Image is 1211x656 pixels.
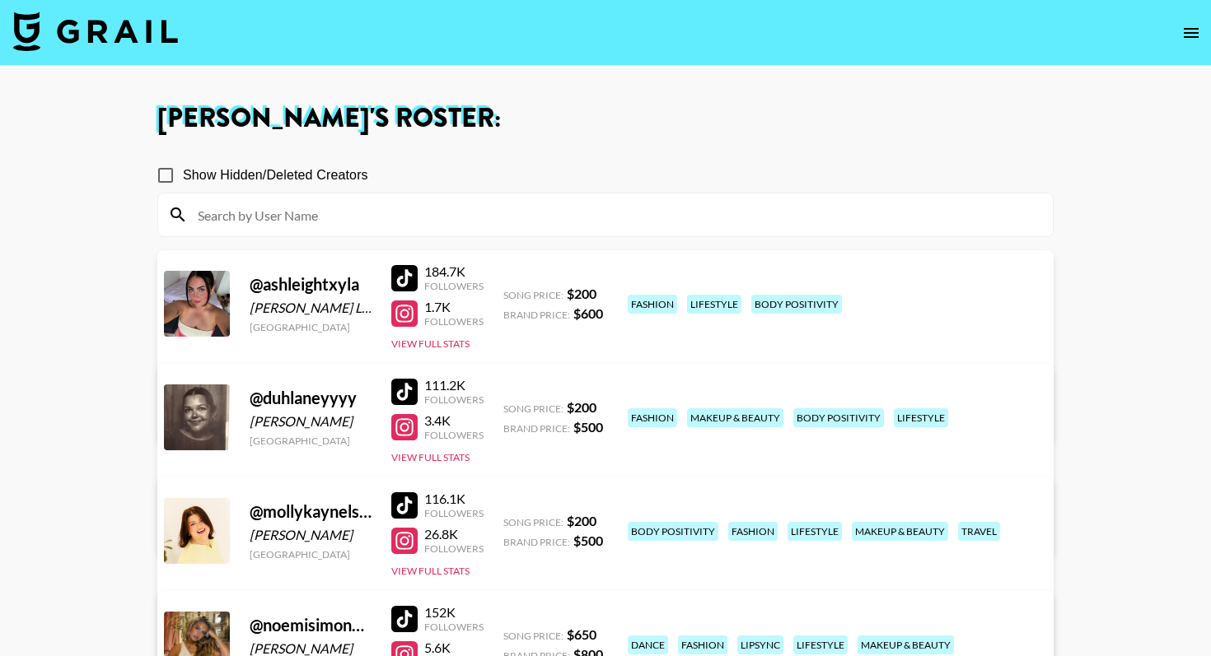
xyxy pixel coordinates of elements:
div: makeup & beauty [858,635,954,654]
span: Song Price: [503,630,563,642]
strong: $ 500 [573,419,603,435]
div: dance [628,635,668,654]
div: Followers [424,393,484,406]
img: Grail Talent [13,12,178,51]
div: 152K [424,604,484,621]
div: Followers [424,429,484,441]
span: Song Price: [503,402,563,415]
button: View Full Stats [391,337,470,350]
div: @ noemisimoncouceiro [250,615,372,635]
div: [GEOGRAPHIC_DATA] [250,321,372,333]
div: body positivity [628,522,718,541]
span: Show Hidden/Deleted Creators [183,165,368,185]
div: fashion [628,408,677,427]
div: 111.2K [424,377,484,393]
div: [GEOGRAPHIC_DATA] [250,548,372,561]
div: Followers [424,315,484,328]
strong: $ 200 [567,286,596,301]
input: Search by User Name [188,202,1043,228]
div: fashion [628,295,677,314]
div: 3.4K [424,412,484,429]
button: View Full Stats [391,451,470,463]
span: Brand Price: [503,536,570,548]
div: makeup & beauty [852,522,948,541]
span: Song Price: [503,289,563,301]
div: makeup & beauty [687,408,783,427]
div: 1.7K [424,299,484,315]
button: open drawer [1175,16,1208,49]
strong: $ 200 [567,399,596,415]
div: [PERSON_NAME] [250,413,372,430]
button: View Full Stats [391,565,470,577]
div: lifestyle [793,635,848,654]
div: @ mollykaynelson [250,501,372,522]
div: Followers [424,542,484,555]
strong: $ 600 [573,305,603,321]
div: 116.1K [424,491,484,507]
strong: $ 650 [567,626,596,642]
div: Followers [424,507,484,519]
span: Song Price: [503,516,563,528]
strong: $ 200 [567,513,596,528]
div: @ ashleightxyla [250,274,372,295]
span: Brand Price: [503,309,570,321]
div: lifestyle [788,522,842,541]
div: [PERSON_NAME] Lusetich-[PERSON_NAME] [250,300,372,316]
div: lipsync [737,635,783,654]
div: lifestyle [894,408,948,427]
div: [GEOGRAPHIC_DATA] [250,435,372,447]
div: Followers [424,280,484,292]
div: fashion [728,522,778,541]
div: Followers [424,621,484,633]
div: @ duhlaneyyyy [250,388,372,408]
div: lifestyle [687,295,741,314]
h1: [PERSON_NAME] 's Roster: [157,105,1054,132]
div: 184.7K [424,263,484,280]
div: body positivity [793,408,884,427]
div: [PERSON_NAME] [250,527,372,543]
div: 5.6K [424,640,484,656]
span: Brand Price: [503,422,570,435]
strong: $ 500 [573,533,603,548]
div: fashion [678,635,727,654]
div: travel [958,522,1000,541]
div: 26.8K [424,526,484,542]
div: body positivity [751,295,842,314]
